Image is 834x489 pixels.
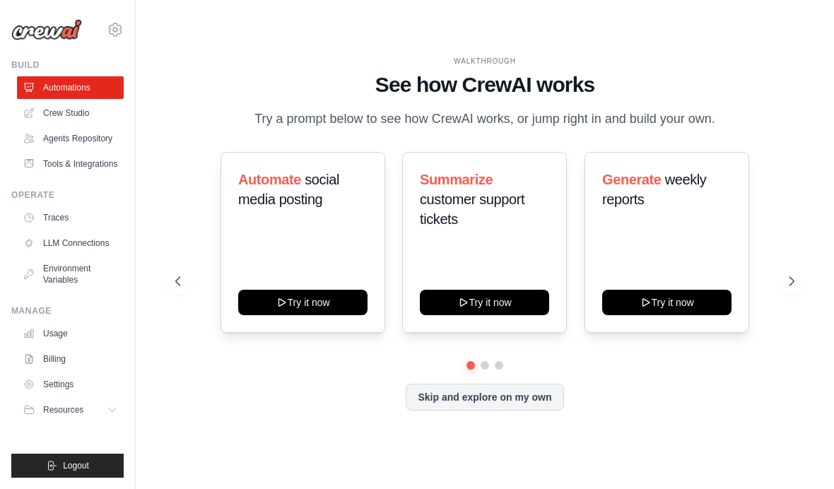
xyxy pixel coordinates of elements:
[11,189,124,201] div: Operate
[11,59,124,71] div: Build
[247,109,722,129] p: Try a prompt below to see how CrewAI works, or jump right in and build your own.
[17,322,124,345] a: Usage
[17,127,124,150] a: Agents Repository
[43,404,83,416] span: Resources
[17,153,124,175] a: Tools & Integrations
[17,399,124,421] button: Resources
[602,172,662,187] span: Generate
[420,192,524,227] span: customer support tickets
[17,257,124,291] a: Environment Variables
[11,454,124,478] button: Logout
[11,305,124,317] div: Manage
[602,290,732,315] button: Try it now
[602,172,706,207] span: weekly reports
[406,384,563,411] button: Skip and explore on my own
[17,76,124,99] a: Automations
[17,232,124,254] a: LLM Connections
[175,72,794,98] h1: See how CrewAI works
[238,290,368,315] button: Try it now
[11,19,82,40] img: Logo
[17,206,124,229] a: Traces
[17,373,124,396] a: Settings
[175,56,794,66] div: WALKTHROUGH
[17,348,124,370] a: Billing
[420,290,549,315] button: Try it now
[420,172,493,187] span: Summarize
[17,102,124,124] a: Crew Studio
[63,460,89,471] span: Logout
[238,172,301,187] span: Automate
